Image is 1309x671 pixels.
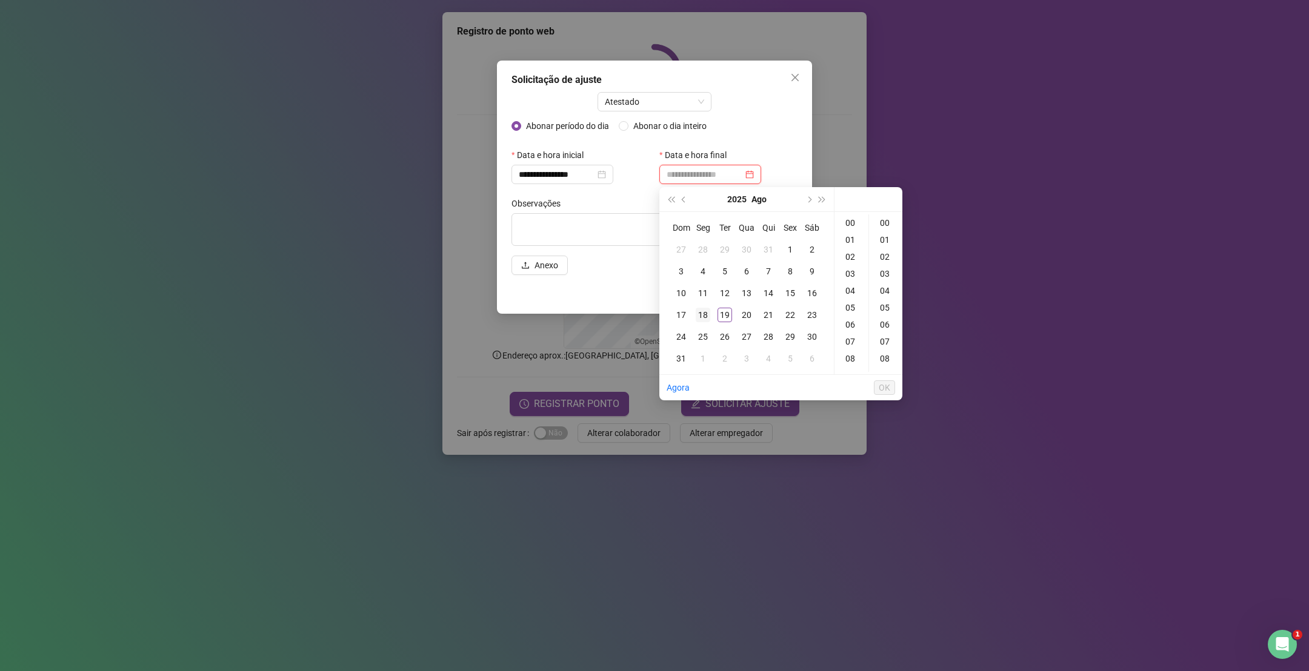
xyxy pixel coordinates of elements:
[779,326,801,348] td: 2025-08-29
[837,299,866,316] div: 05
[758,348,779,369] td: 2025-09-04
[783,264,798,279] div: 8
[674,264,688,279] div: 3
[783,351,798,366] div: 5
[816,187,829,211] button: super-next-year
[802,187,815,211] button: next-year
[736,260,758,282] td: 2025-08-06
[727,187,747,211] button: year panel
[761,351,776,366] div: 4
[805,308,819,322] div: 23
[521,119,614,133] span: Abonar período do dia
[801,282,823,304] td: 2025-08-16
[692,304,714,326] td: 2025-08-18
[801,326,823,348] td: 2025-08-30
[736,282,758,304] td: 2025-08-13
[801,304,823,326] td: 2025-08-23
[511,145,591,165] label: Data e hora inicial
[871,248,901,265] div: 02
[758,217,779,239] th: Qui
[714,282,736,304] td: 2025-08-12
[779,304,801,326] td: 2025-08-22
[674,242,688,257] div: 27
[718,308,732,322] div: 19
[837,265,866,282] div: 03
[511,256,568,275] button: uploadAnexo
[779,348,801,369] td: 2025-09-05
[718,329,732,344] div: 26
[758,239,779,260] td: 2025-07-31
[696,264,710,279] div: 4
[761,308,776,322] div: 21
[739,264,754,279] div: 6
[696,286,710,300] div: 11
[805,242,819,257] div: 2
[714,326,736,348] td: 2025-08-26
[871,231,901,248] div: 01
[761,264,776,279] div: 7
[670,304,692,326] td: 2025-08-17
[674,329,688,344] div: 24
[678,187,691,211] button: prev-year
[670,239,692,260] td: 2025-07-27
[674,286,688,300] div: 10
[736,304,758,326] td: 2025-08-20
[871,333,901,350] div: 07
[739,329,754,344] div: 27
[659,145,734,165] label: Data e hora final
[696,329,710,344] div: 25
[761,286,776,300] div: 14
[837,367,866,384] div: 09
[670,326,692,348] td: 2025-08-24
[801,217,823,239] th: Sáb
[837,214,866,231] div: 00
[605,93,705,111] span: Atestado
[739,351,754,366] div: 3
[805,351,819,366] div: 6
[790,73,800,82] span: close
[511,73,798,87] div: Solicitação de ajuste
[521,261,530,269] span: upload
[783,286,798,300] div: 15
[535,259,558,272] span: Anexo
[758,260,779,282] td: 2025-08-07
[779,217,801,239] th: Sex
[751,187,767,211] button: month panel
[805,264,819,279] div: 9
[801,239,823,260] td: 2025-08-02
[801,260,823,282] td: 2025-08-09
[628,119,711,133] span: Abonar o dia inteiro
[739,308,754,322] div: 20
[837,248,866,265] div: 02
[692,326,714,348] td: 2025-08-25
[714,239,736,260] td: 2025-07-29
[837,316,866,333] div: 06
[837,282,866,299] div: 04
[871,367,901,384] div: 09
[674,351,688,366] div: 31
[667,383,690,392] a: Agora
[718,242,732,257] div: 29
[783,329,798,344] div: 29
[761,329,776,344] div: 28
[714,304,736,326] td: 2025-08-19
[664,187,678,211] button: super-prev-year
[871,316,901,333] div: 06
[785,68,805,87] button: Close
[874,380,895,395] button: OK
[670,217,692,239] th: Dom
[1268,630,1297,659] iframe: Intercom live chat
[837,350,866,367] div: 08
[696,351,710,366] div: 1
[692,239,714,260] td: 2025-07-28
[736,326,758,348] td: 2025-08-27
[674,308,688,322] div: 17
[1293,630,1302,640] span: 1
[718,286,732,300] div: 12
[670,348,692,369] td: 2025-08-31
[837,231,866,248] div: 01
[779,282,801,304] td: 2025-08-15
[692,282,714,304] td: 2025-08-11
[801,348,823,369] td: 2025-09-06
[837,333,866,350] div: 07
